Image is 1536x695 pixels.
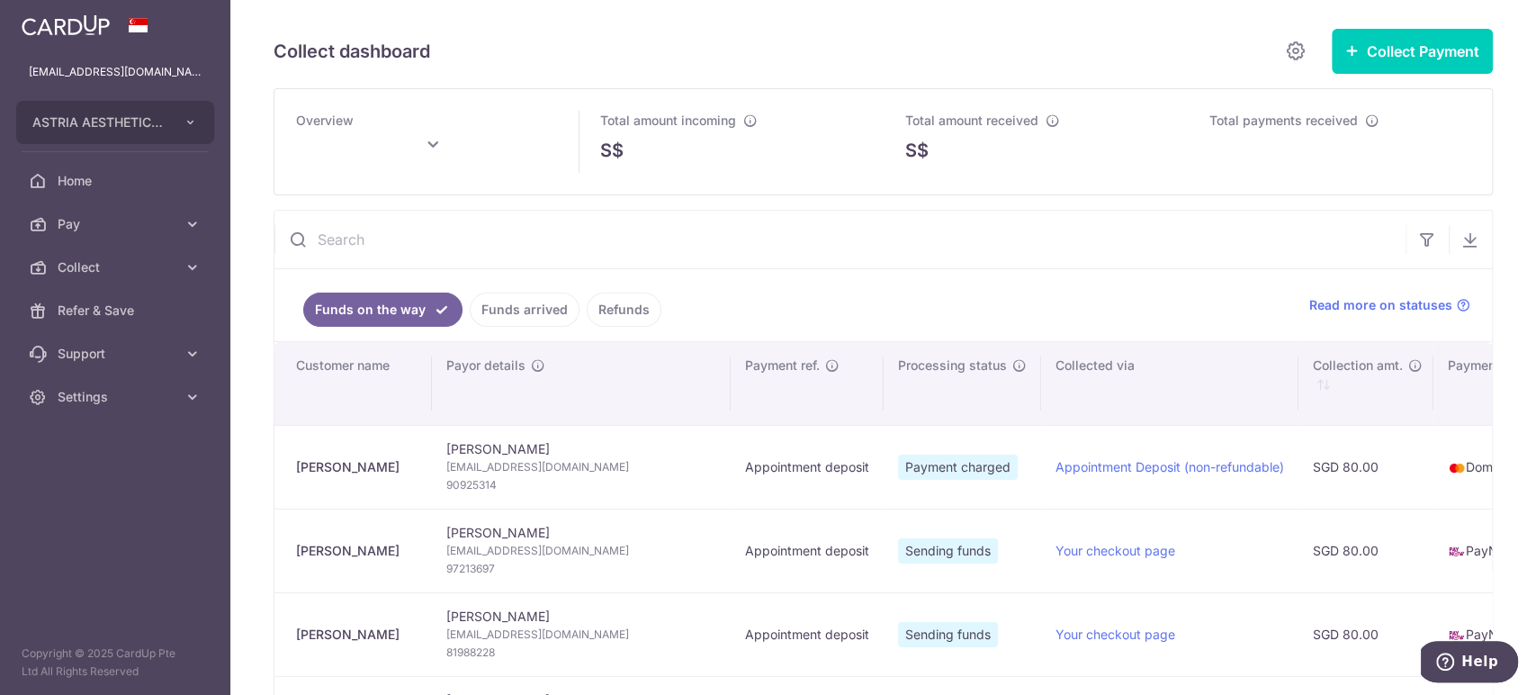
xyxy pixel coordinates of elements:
[274,211,1406,268] input: Search
[446,644,716,662] span: 81988228
[1298,592,1433,676] td: SGD 80.00
[432,509,731,592] td: [PERSON_NAME]
[432,592,731,676] td: [PERSON_NAME]
[1298,425,1433,509] td: SGD 80.00
[274,342,432,425] th: Customer name
[22,14,110,36] img: CardUp
[600,137,624,164] span: S$
[446,476,716,494] span: 90925314
[1041,342,1298,425] th: Collected via
[58,302,176,320] span: Refer & Save
[731,342,884,425] th: Payment ref.
[296,626,418,644] div: [PERSON_NAME]
[58,345,176,363] span: Support
[1298,342,1433,425] th: Collection amt. : activate to sort column ascending
[898,622,998,647] span: Sending funds
[1421,641,1518,686] iframe: Opens a widget where you can find more information
[898,455,1018,480] span: Payment charged
[1448,543,1466,561] img: paynow-md-4fe65508ce96feda548756c5ee0e473c78d4820b8ea51387c6e4ad89e58a5e61.png
[1055,627,1175,642] a: Your checkout page
[898,357,1007,375] span: Processing status
[1055,459,1284,474] a: Appointment Deposit (non-refundable)
[1448,627,1466,645] img: paynow-md-4fe65508ce96feda548756c5ee0e473c78d4820b8ea51387c6e4ad89e58a5e61.png
[432,342,731,425] th: Payor details
[40,13,77,29] span: Help
[446,560,716,578] span: 97213697
[446,357,525,375] span: Payor details
[296,113,354,128] span: Overview
[898,538,998,564] span: Sending funds
[303,293,463,327] a: Funds on the way
[58,388,176,406] span: Settings
[58,172,176,190] span: Home
[1209,113,1358,128] span: Total payments received
[296,542,418,560] div: [PERSON_NAME]
[884,342,1041,425] th: Processing status
[432,425,731,509] td: [PERSON_NAME]
[905,137,929,164] span: S$
[731,509,884,592] td: Appointment deposit
[58,258,176,276] span: Collect
[446,458,716,476] span: [EMAIL_ADDRESS][DOMAIN_NAME]
[58,215,176,233] span: Pay
[731,425,884,509] td: Appointment deposit
[905,113,1038,128] span: Total amount received
[1055,543,1175,558] a: Your checkout page
[745,357,820,375] span: Payment ref.
[1448,459,1466,477] img: mastercard-sm-87a3fd1e0bddd137fecb07648320f44c262e2538e7db6024463105ddbc961eb2.png
[731,592,884,676] td: Appointment deposit
[29,63,202,81] p: [EMAIL_ADDRESS][DOMAIN_NAME]
[446,626,716,644] span: [EMAIL_ADDRESS][DOMAIN_NAME]
[600,113,736,128] span: Total amount incoming
[470,293,579,327] a: Funds arrived
[1332,29,1493,74] button: Collect Payment
[1313,357,1403,375] span: Collection amt.
[274,37,430,66] h5: Collect dashboard
[587,293,661,327] a: Refunds
[1298,509,1433,592] td: SGD 80.00
[32,113,166,131] span: ASTRIA AESTHETICS PTE. LTD.
[1309,296,1470,314] a: Read more on statuses
[16,101,214,144] button: ASTRIA AESTHETICS PTE. LTD.
[296,458,418,476] div: [PERSON_NAME]
[446,542,716,560] span: [EMAIL_ADDRESS][DOMAIN_NAME]
[1309,296,1452,314] span: Read more on statuses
